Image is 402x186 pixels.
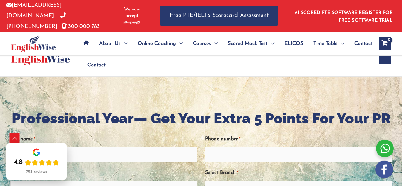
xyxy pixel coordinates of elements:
[6,3,62,18] a: [EMAIL_ADDRESS][DOMAIN_NAME]
[284,32,303,55] span: ELICOS
[313,32,337,55] span: Time Table
[295,10,393,23] a: AI SCORED PTE SOFTWARE REGISTER FOR FREE SOFTWARE TRIAL
[123,21,140,24] img: Afterpay-Logo
[308,32,349,55] a: Time TableMenu Toggle
[6,13,66,29] a: [PHONE_NUMBER]
[228,32,268,55] span: Scored Mock Test
[14,158,23,167] div: 4.8
[94,32,133,55] a: About UsMenu Toggle
[205,134,240,144] label: Phone number
[176,32,183,55] span: Menu Toggle
[121,32,127,55] span: Menu Toggle
[87,54,106,76] span: Contact
[349,32,372,55] a: Contact
[268,32,274,55] span: Menu Toggle
[188,32,223,55] a: CoursesMenu Toggle
[11,35,56,52] img: cropped-ew-logo
[133,32,188,55] a: Online CoachingMenu Toggle
[375,161,393,178] img: white-facebook.png
[10,134,35,144] label: Full name
[160,6,278,26] a: Free PTE/IELTS Scorecard Assessment
[14,158,59,167] div: Rating: 4.8 out of 5
[211,32,218,55] span: Menu Toggle
[10,108,392,128] h1: Professional Year— Get Your Extra 5 Points For Your PR
[193,32,211,55] span: Courses
[279,32,308,55] a: ELICOS
[205,168,238,178] label: Select Branch
[337,32,344,55] span: Menu Toggle
[119,6,144,19] span: We now accept
[354,32,372,55] span: Contact
[291,5,396,26] aside: Header Widget 1
[379,37,391,50] a: View Shopping Cart, empty
[82,54,106,76] a: Contact
[223,32,279,55] a: Scored Mock TestMenu Toggle
[138,32,176,55] span: Online Coaching
[62,24,100,29] a: 1300 000 783
[78,32,372,55] nav: Site Navigation: Main Menu
[26,169,47,175] div: 723 reviews
[99,32,121,55] span: About Us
